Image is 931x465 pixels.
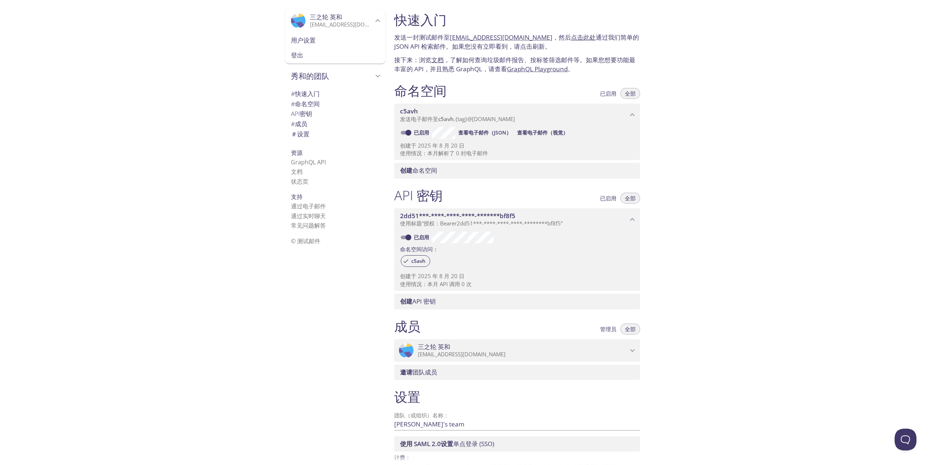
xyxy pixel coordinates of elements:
a: [EMAIL_ADDRESS][DOMAIN_NAME] [450,33,552,41]
div: 命名空间 [285,99,385,109]
div: 创建命名空间 [394,163,640,178]
font: 秀和的团队 [291,71,329,81]
font: 登出 [291,51,303,59]
font: 解答 [314,221,326,229]
font: ，然后 [552,33,571,41]
a: 点击此处 [571,33,596,41]
font: 文档 [431,56,444,64]
font: @[DOMAIN_NAME] [467,115,515,123]
font: 用户设置 [291,36,316,44]
font: c5avh [438,115,454,123]
font: 全部 [625,325,636,333]
font: c5avh [411,257,425,264]
div: 三之轮英和 [394,339,640,362]
a: GraphQL API [291,158,326,166]
font: 快速入门 [295,89,320,98]
font: 团队（或组织）名称： [394,412,449,419]
button: 管理员 [596,324,621,334]
font: [EMAIL_ADDRESS][DOMAIN_NAME] [418,350,506,358]
div: c5avh [401,255,430,267]
font: 三之轮 [310,13,328,21]
font: 创建 [400,142,411,149]
font: 英和 [330,13,342,21]
div: 三之轮英和 [285,9,385,33]
font: 创建 [400,166,412,175]
div: 创建 API 密钥 [394,294,640,309]
div: 邀请团队成员 [394,365,640,380]
font: 快速入门 [394,11,447,29]
a: GraphQL Playground [507,65,568,73]
a: 文档 [291,168,303,176]
font: 设置 [297,130,309,138]
div: c5avh 命名空间 [394,104,640,126]
font: 资源 [291,149,303,157]
font: 成员 [394,317,420,335]
font: . [454,115,455,123]
font: # [291,100,295,108]
font: API 密钥 [412,297,436,305]
button: 已启用 [596,88,621,99]
font: 使用情况：本月 API 调用 0 次 [400,280,472,288]
font: 命名空间 [295,100,320,108]
font: 。 [568,65,574,73]
div: 快速入门 [285,89,385,99]
button: 全部 [620,324,640,334]
font: 查看电子邮件（视觉） [517,129,568,136]
font: 密钥 [300,109,312,118]
font: 使用情况：本月解析了 0 封电子邮件 [400,149,488,157]
font: 管理员 [600,325,616,333]
font: 通过我们简单的 JSON API 检索邮件。如果您没有立即看到，请点击刷新。 [394,33,639,51]
font: 全部 [625,195,636,202]
font: API 密钥 [394,186,443,204]
font: 已启用 [414,129,429,136]
font: API [291,109,300,118]
font: 状态页 [291,177,308,185]
font: 已启用 [414,234,429,241]
font: 命名空间 [412,166,437,175]
div: 登出 [285,48,385,64]
font: © 测试邮件 [291,237,320,245]
font: ＃ [291,130,297,138]
button: 查看电子邮件（JSON） [455,127,514,139]
font: 支持 [291,193,303,201]
div: 用户设置 [285,33,385,48]
div: 成员 [285,119,385,129]
font: 使用 SAML 2.0设置 [400,440,453,448]
font: 接下来：浏览 [394,56,431,64]
font: 命名空间访问： [400,245,438,253]
div: 秀和的团队 [285,67,385,85]
font: 通过实时聊天 [291,212,326,220]
button: 已启用 [596,193,621,204]
font: ” [561,220,563,227]
font: 已启用 [600,195,616,202]
font: 创建 [400,297,412,305]
font: 设置 [394,388,420,406]
button: 全部 [620,88,640,99]
font: [EMAIL_ADDRESS][DOMAIN_NAME] [310,21,397,28]
font: 全部 [625,90,636,97]
font: {tag} [455,115,467,123]
div: 团队设置 [285,129,385,139]
font: 通过电子邮件 [291,202,326,210]
font: ，了解如何查询垃圾邮件报告、按标签筛选邮件等。如果您想要功能最丰富的 API，并且熟悉 GraphQL，请查看 [394,56,635,73]
font: 发送电子邮件至 [400,115,438,123]
font: 成员 [295,120,307,128]
button: 查看电子邮件（视觉） [514,127,571,139]
button: 全部 [620,193,640,204]
font: 三之轮 [418,342,436,351]
font: c5avh [400,107,418,115]
font: 团队成员 [412,368,437,376]
div: 设置 SSO [394,436,640,452]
